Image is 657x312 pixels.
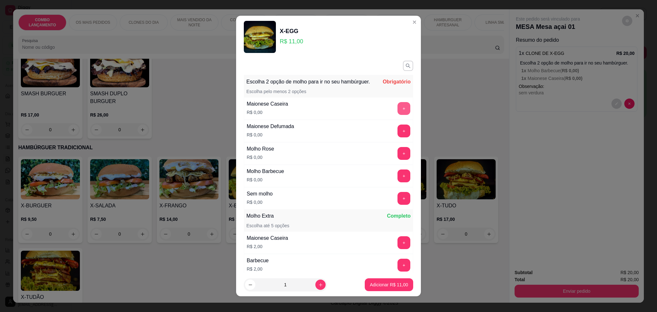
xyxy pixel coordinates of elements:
button: Adicionar R$ 11,00 [365,278,413,291]
button: add [397,125,410,137]
p: Escolha até 5 opções [246,222,289,229]
p: R$ 0,00 [247,199,273,205]
div: Maionese Caseira [247,234,288,242]
p: Escolha pelo menos 2 opções [246,88,306,95]
button: add [397,169,410,182]
button: add [397,259,410,272]
div: Maionese Caseira [247,100,288,108]
button: decrease-product-quantity [245,280,255,290]
div: X-EGG [280,27,303,36]
button: add [397,236,410,249]
div: Sem molho [247,190,273,198]
p: R$ 2,00 [247,266,269,272]
div: Molho Rose [247,145,274,153]
p: Completo [387,212,411,220]
p: R$ 11,00 [280,37,303,46]
p: R$ 2,00 [247,243,288,250]
div: Barbecue [247,257,269,264]
p: Escolha 2 opção de molho para ir no seu hambúrguer. [246,78,370,86]
button: add [397,102,410,115]
img: product-image [244,21,276,53]
p: R$ 0,00 [247,154,274,160]
div: Maionese Defumada [247,123,294,130]
button: Close [409,17,420,27]
p: Molho Extra [246,212,274,220]
button: increase-product-quantity [315,280,326,290]
button: add [397,192,410,205]
p: R$ 0,00 [247,109,288,116]
p: R$ 0,00 [247,132,294,138]
button: add [397,147,410,160]
p: R$ 0,00 [247,177,284,183]
p: Adicionar R$ 11,00 [370,282,408,288]
p: Obrigatório [383,78,411,86]
div: Molho Barbecue [247,168,284,175]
